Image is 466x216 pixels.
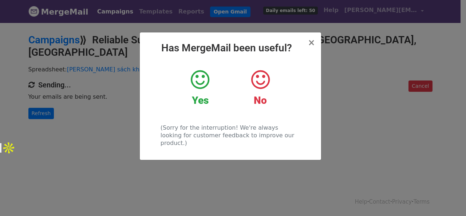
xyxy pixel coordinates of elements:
[254,94,267,106] strong: No
[236,69,285,107] a: No
[192,94,209,106] strong: Yes
[146,42,315,54] h2: Has MergeMail been useful?
[308,38,315,48] span: ×
[175,69,225,107] a: Yes
[430,181,466,216] iframe: Chat Widget
[1,141,16,155] img: Apollo
[308,38,315,47] button: Close
[161,124,300,147] p: (Sorry for the interruption! We're always looking for customer feedback to improve our product.)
